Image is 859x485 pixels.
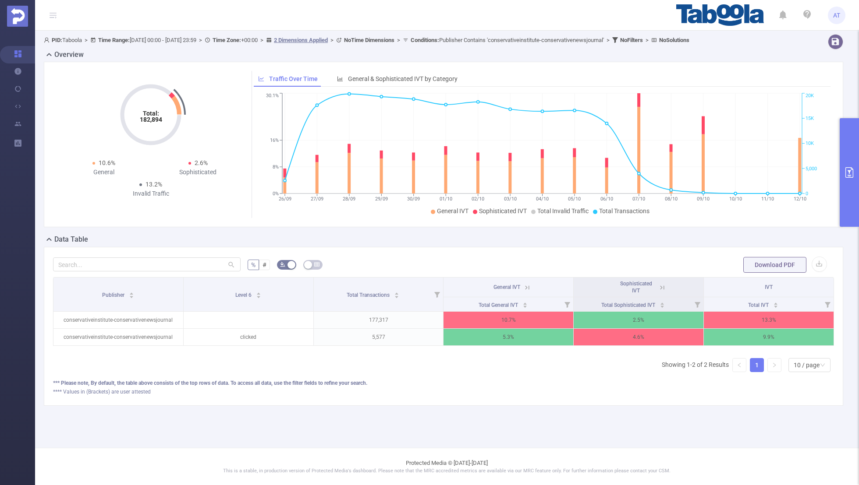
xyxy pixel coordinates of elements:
[98,37,130,43] b: Time Range:
[620,37,643,43] b: No Filters
[806,141,814,147] tspan: 10K
[7,6,28,27] img: Protected Media
[129,295,134,297] i: icon: caret-down
[258,76,264,82] i: icon: line-chart
[143,110,159,117] tspan: Total:
[375,196,388,202] tspan: 29/09
[129,291,134,294] i: icon: caret-up
[504,196,517,202] tspan: 03/10
[347,292,391,298] span: Total Transactions
[140,116,162,123] tspan: 182,894
[411,37,439,43] b: Conditions :
[444,312,573,328] p: 10.7%
[704,312,834,328] p: 13.3%
[536,196,549,202] tspan: 04/10
[773,301,778,306] div: Sort
[99,159,115,166] span: 10.6%
[806,93,814,99] tspan: 20K
[643,37,651,43] span: >
[479,302,519,308] span: Total General IVT
[522,304,527,307] i: icon: caret-down
[280,262,285,267] i: icon: bg-colors
[82,37,90,43] span: >
[235,292,253,298] span: Level 6
[57,168,151,177] div: General
[522,301,527,304] i: icon: caret-up
[472,196,485,202] tspan: 02/10
[737,362,742,368] i: icon: left
[328,37,336,43] span: >
[104,189,198,198] div: Invalid Traffic
[129,291,134,296] div: Sort
[561,297,573,311] i: Filter menu
[35,448,859,485] footer: Protected Media © [DATE]-[DATE]
[437,207,469,214] span: General IVT
[522,301,528,306] div: Sort
[665,196,678,202] tspan: 08/10
[258,37,266,43] span: >
[52,37,62,43] b: PID:
[568,196,581,202] tspan: 05/10
[767,358,781,372] li: Next Page
[408,196,420,202] tspan: 30/09
[479,207,527,214] span: Sophisticated IVT
[600,196,613,202] tspan: 06/10
[820,362,825,369] i: icon: down
[273,164,279,170] tspan: 8%
[53,388,834,396] div: **** Values in (Brackets) are user attested
[697,196,710,202] tspan: 09/10
[660,304,665,307] i: icon: caret-down
[806,116,814,121] tspan: 15K
[57,467,837,475] p: This is a stable, in production version of Protected Media's dashboard. Please note that the MRC ...
[348,75,458,82] span: General & Sophisticated IVT by Category
[743,257,806,273] button: Download PDF
[394,291,399,296] div: Sort
[314,312,444,328] p: 177,317
[273,191,279,197] tspan: 0%
[151,168,245,177] div: Sophisticated
[620,281,652,294] span: Sophisticated IVT
[662,358,729,372] li: Showing 1-2 of 2 Results
[440,196,452,202] tspan: 01/10
[256,291,261,294] i: icon: caret-up
[729,196,742,202] tspan: 10/10
[53,329,183,345] p: conservativeinstitute-conservativenewsjournal
[765,284,773,290] span: IVT
[601,302,657,308] span: Total Sophisticated IVT
[44,37,52,43] i: icon: user
[337,76,343,82] i: icon: bar-chart
[704,329,834,345] p: 9.9%
[184,329,313,345] p: clicked
[274,37,328,43] u: 2 Dimensions Applied
[691,297,703,311] i: Filter menu
[53,257,241,271] input: Search...
[773,301,778,304] i: icon: caret-up
[53,312,183,328] p: conservativeinstitute-conservativenewsjournal
[394,295,399,297] i: icon: caret-down
[311,196,323,202] tspan: 27/09
[314,262,319,267] i: icon: table
[394,291,399,294] i: icon: caret-up
[256,291,261,296] div: Sort
[54,234,88,245] h2: Data Table
[762,196,774,202] tspan: 11/10
[750,358,763,372] a: 1
[599,207,650,214] span: Total Transactions
[251,261,256,268] span: %
[102,292,126,298] span: Publisher
[195,159,208,166] span: 2.6%
[794,358,820,372] div: 10 / page
[772,362,777,368] i: icon: right
[343,196,356,202] tspan: 28/09
[314,329,444,345] p: 5,577
[256,295,261,297] i: icon: caret-down
[833,7,840,24] span: AT
[574,329,703,345] p: 4.6%
[604,37,612,43] span: >
[53,379,834,387] div: *** Please note, By default, the table above consists of the top rows of data. To access all data...
[344,37,394,43] b: No Time Dimensions
[821,297,834,311] i: Filter menu
[574,312,703,328] p: 2.5%
[633,196,646,202] tspan: 07/10
[196,37,205,43] span: >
